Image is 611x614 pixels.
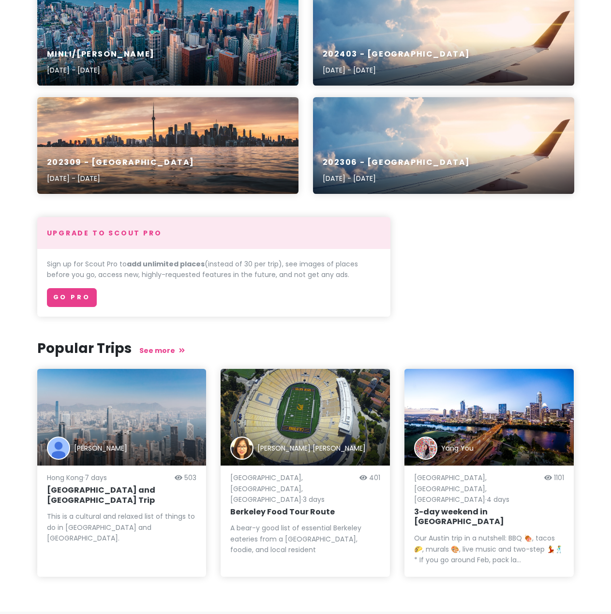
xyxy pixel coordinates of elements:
h4: Upgrade to Scout Pro [47,229,381,237]
a: See more [139,346,185,355]
p: [GEOGRAPHIC_DATA], [GEOGRAPHIC_DATA], [GEOGRAPHIC_DATA] · 3 days [230,472,356,505]
div: [PERSON_NAME] [74,443,127,453]
h3: Popular Trips [37,340,574,357]
h6: 202309 - [GEOGRAPHIC_DATA] [47,158,195,168]
strong: add unlimited places [127,259,205,269]
img: Trip author [47,437,70,460]
a: shallow focus photography of seashore with waves under orange sunsetTrip author[PERSON_NAME] [PER... [221,369,390,577]
div: [PERSON_NAME] [PERSON_NAME] [257,443,366,453]
p: Hong Kong · 7 days [47,472,171,483]
h6: 202306 - [GEOGRAPHIC_DATA] [323,158,471,168]
a: bird's-eye view photography of city buildingsTrip author[PERSON_NAME]Hong Kong·7 days503[GEOGRAPH... [37,369,207,577]
h6: [GEOGRAPHIC_DATA] and [GEOGRAPHIC_DATA] Trip [47,485,197,506]
span: 503 [184,473,196,482]
p: [DATE] - [DATE] [323,173,471,184]
div: Yang You [441,443,474,453]
h6: 3-day weekend in [GEOGRAPHIC_DATA] [414,507,564,527]
div: A bear-y good list of essential Berkeley eateries from a [GEOGRAPHIC_DATA], foodie, and local res... [230,523,380,555]
span: 401 [369,473,380,482]
p: [DATE] - [DATE] [47,173,195,184]
a: aerial photography of airliner202306 - [GEOGRAPHIC_DATA][DATE] - [DATE] [313,97,574,194]
p: [DATE] - [DATE] [323,65,471,75]
img: Trip author [414,437,437,460]
p: Sign up for Scout Pro to (instead of 30 per trip), see images of places before you go, access new... [47,259,381,280]
p: [GEOGRAPHIC_DATA], [GEOGRAPHIC_DATA], [GEOGRAPHIC_DATA] · 4 days [414,472,540,505]
h6: 202403 - [GEOGRAPHIC_DATA] [323,49,471,59]
a: Go Pro [47,288,97,307]
h6: MinLi/[PERSON_NAME] [47,49,155,59]
h6: Berkeley Food Tour Route [230,507,380,517]
a: body of water under white cloudy sky202309 - [GEOGRAPHIC_DATA][DATE] - [DATE] [37,97,298,194]
a: time-lapse photography car lights on bridgeTrip authorYang You[GEOGRAPHIC_DATA], [GEOGRAPHIC_DATA... [404,369,574,577]
img: Trip author [230,437,253,460]
div: Our Austin trip in a nutshell: BBQ 🍖, tacos 🌮, murals 🎨, live music and two-step 💃🕺 * If you go a... [414,533,564,565]
p: [DATE] - [DATE] [47,65,155,75]
div: This is a cultural and relaxed list of things to do in [GEOGRAPHIC_DATA] and [GEOGRAPHIC_DATA]. [47,511,197,543]
span: 1101 [554,473,564,482]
